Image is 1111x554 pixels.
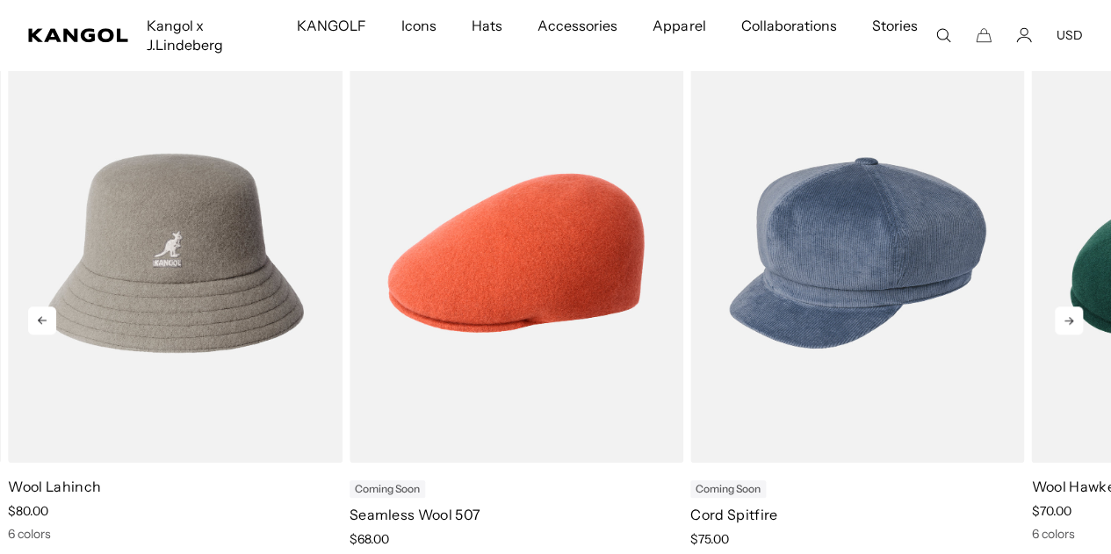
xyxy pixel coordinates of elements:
[350,505,683,524] p: Seamless Wool 507
[8,503,48,519] span: $80.00
[690,43,1024,462] img: color-denim-blue
[690,480,766,498] div: Coming Soon
[1031,503,1071,519] span: $70.00
[350,531,389,547] span: $68.00
[690,531,729,547] span: $75.00
[350,480,425,498] div: Coming Soon
[976,27,992,43] button: Cart
[8,477,342,496] p: Wool Lahinch
[1057,27,1083,43] button: USD
[350,43,683,462] img: color-coral-flame
[8,43,342,462] img: color-warm-grey
[8,526,342,542] div: 6 colors
[28,28,129,42] a: Kangol
[690,505,1024,524] p: Cord Spitfire
[935,27,951,43] summary: Search here
[1016,27,1032,43] a: Account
